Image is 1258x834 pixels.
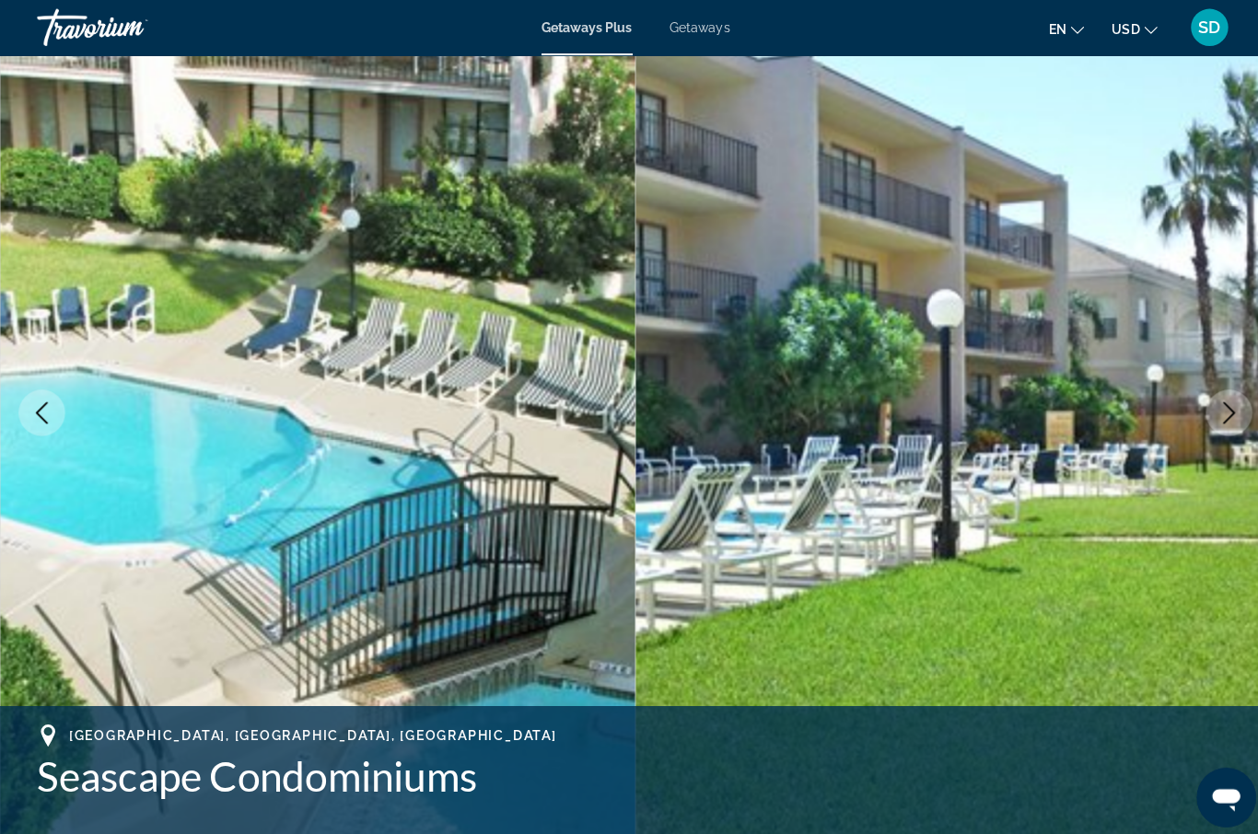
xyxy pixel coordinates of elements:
a: Getaways [663,20,723,35]
button: Change currency [1101,16,1146,42]
button: Previous image [18,386,64,432]
span: [GEOGRAPHIC_DATA], [GEOGRAPHIC_DATA], [GEOGRAPHIC_DATA] [68,721,551,736]
span: en [1038,22,1055,37]
button: User Menu [1173,8,1221,47]
button: Change language [1038,16,1073,42]
button: Next image [1194,386,1240,432]
iframe: Button to launch messaging window [1184,760,1243,819]
span: SD [1186,18,1208,37]
a: Travorium [37,4,221,52]
a: Getaways Plus [536,20,626,35]
span: USD [1101,22,1128,37]
h1: Seascape Condominiums [37,744,1221,792]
